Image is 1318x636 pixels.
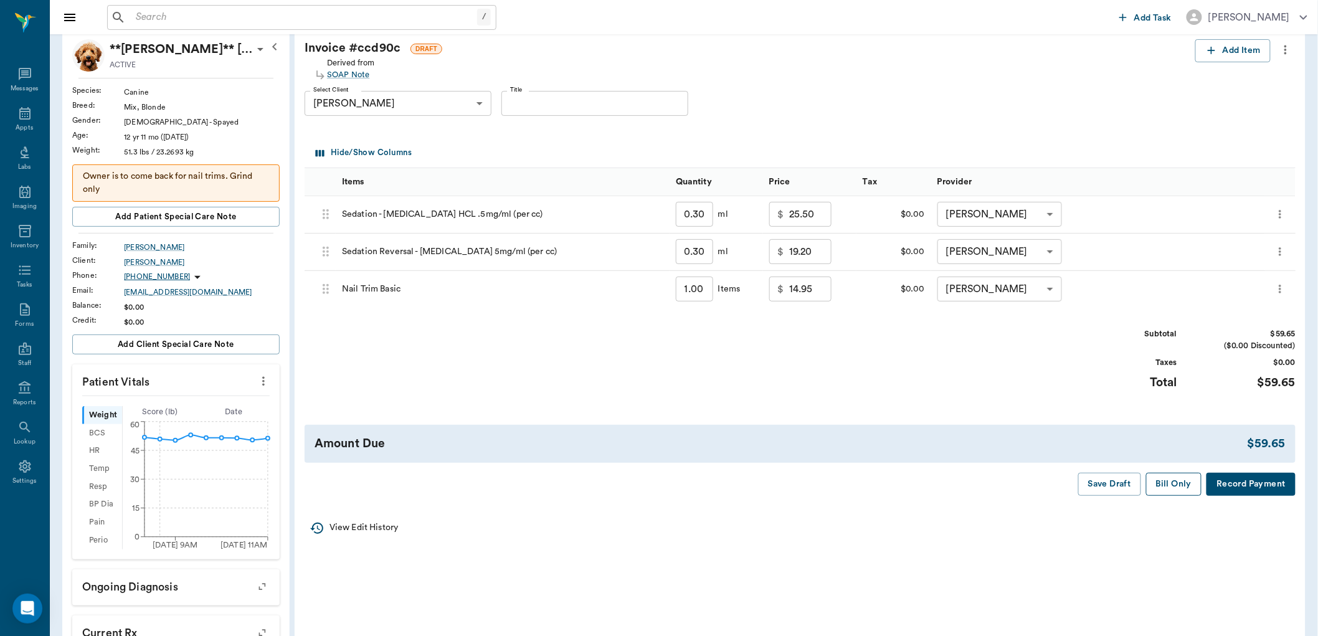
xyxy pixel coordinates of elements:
div: Breed : [72,100,124,111]
button: more [254,371,273,392]
div: Taxes [1084,357,1177,369]
button: message [842,242,848,261]
div: Amount Due [315,435,1248,453]
span: Add patient Special Care Note [115,210,236,224]
div: [PERSON_NAME] [1208,10,1290,25]
div: [PERSON_NAME] [937,277,1062,301]
div: [PERSON_NAME] [305,91,491,116]
div: Weight [82,406,122,424]
div: Price [769,164,790,199]
button: more [1271,278,1289,300]
a: SOAP Note [327,69,375,81]
div: Balance : [72,300,124,311]
button: Select columns [313,143,415,163]
button: [PERSON_NAME] [1177,6,1317,29]
div: Inventory [11,241,39,250]
div: Items [713,283,741,295]
div: Invoice # ccd90c [305,39,1195,57]
div: Open Intercom Messenger [12,594,42,624]
p: View Edit History [329,521,398,534]
div: Tax [856,168,931,196]
div: Client : [72,255,124,266]
div: $0.00 [856,234,931,271]
div: Resp [82,478,122,496]
div: ($0.00 Discounted) [1202,340,1296,352]
button: Save Draft [1078,473,1141,496]
div: Tax [863,164,877,199]
div: Canine [124,87,280,98]
p: **[PERSON_NAME]** [PERSON_NAME] [110,39,253,59]
img: Profile Image [72,39,105,72]
div: Sedation Reversal - [MEDICAL_DATA] 5mg/ml (per cc) [336,234,670,271]
button: more [1271,204,1289,225]
div: BCS [82,424,122,442]
label: Select Client [313,85,349,94]
div: $59.65 [1248,435,1286,453]
div: $59.65 [1202,328,1296,340]
div: Staff [18,359,31,368]
span: DRAFT [411,44,442,54]
button: message [842,205,848,224]
div: Items [336,168,670,196]
p: Owner is to come back for nail trims. Grind only [83,170,269,196]
div: Perio [82,531,122,549]
button: Add client Special Care Note [72,335,280,354]
tspan: 15 [132,505,140,512]
label: Title [510,85,523,94]
tspan: 30 [130,476,140,483]
div: Credit : [72,315,124,326]
input: Search [131,9,477,26]
div: Labs [18,163,31,172]
div: [DEMOGRAPHIC_DATA] - Spayed [124,116,280,128]
div: BP Dia [82,496,122,514]
div: Appts [16,123,33,133]
input: 0.00 [789,202,832,227]
div: Reports [13,398,36,407]
tspan: [DATE] 11AM [220,541,268,549]
tspan: 0 [135,533,140,541]
div: Temp [82,460,122,478]
div: $0.00 [124,316,280,328]
div: Items [342,164,364,199]
div: Provider [931,168,1265,196]
div: Mix, Blonde [124,102,280,113]
div: Sedation - [MEDICAL_DATA] HCL .5mg/ml (per cc) [336,196,670,234]
div: Quantity [676,164,712,199]
p: [PHONE_NUMBER] [124,272,190,282]
button: Close drawer [57,5,82,30]
div: $0.00 [124,301,280,313]
div: Subtotal [1084,328,1177,340]
div: Total [1084,374,1177,392]
button: Bill Only [1146,473,1202,496]
div: Messages [11,84,39,93]
div: 12 yr 11 mo ([DATE]) [124,131,280,143]
div: 51.3 lbs / 23.2693 kg [124,146,280,158]
div: Forms [15,320,34,329]
div: Gender : [72,115,124,126]
div: Score ( lb ) [123,406,197,418]
a: [PERSON_NAME] [124,257,280,268]
div: Family : [72,240,124,251]
div: Derived from [327,55,375,81]
div: Imaging [12,202,37,211]
button: Add Item [1195,39,1271,62]
a: [EMAIL_ADDRESS][DOMAIN_NAME] [124,287,280,298]
p: Patient Vitals [72,364,280,396]
div: Email : [72,285,124,296]
p: $ [778,282,784,297]
tspan: 60 [130,421,140,429]
div: Phone : [72,270,124,281]
div: Nail Trim Basic [336,271,670,308]
div: $59.65 [1202,374,1296,392]
button: Record Payment [1207,473,1296,496]
div: HR [82,442,122,460]
button: Add patient Special Care Note [72,207,280,227]
div: [PERSON_NAME] [937,202,1062,227]
p: Ongoing diagnosis [72,569,280,600]
button: more [1271,241,1289,262]
div: Pain [82,513,122,531]
tspan: 45 [131,447,140,454]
